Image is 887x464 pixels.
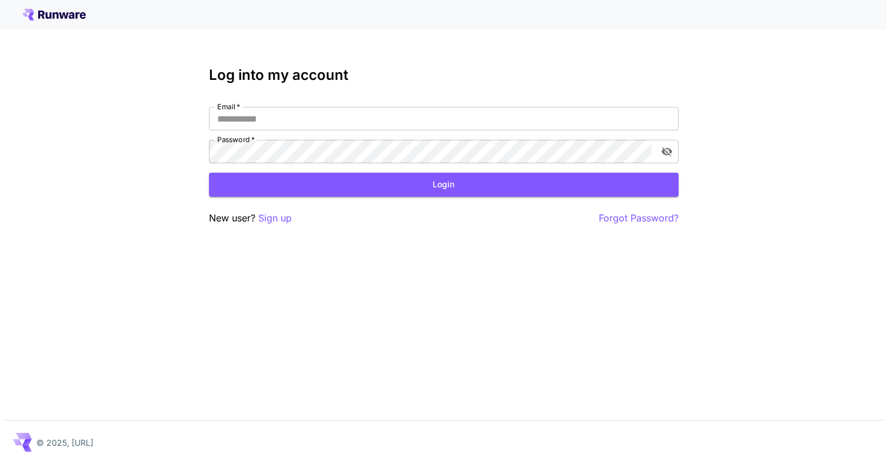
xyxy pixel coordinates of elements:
[36,436,93,449] p: © 2025, [URL]
[209,67,679,83] h3: Log into my account
[209,211,292,226] p: New user?
[217,135,255,144] label: Password
[258,211,292,226] button: Sign up
[656,141,677,162] button: toggle password visibility
[209,173,679,197] button: Login
[599,211,679,226] button: Forgot Password?
[217,102,240,112] label: Email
